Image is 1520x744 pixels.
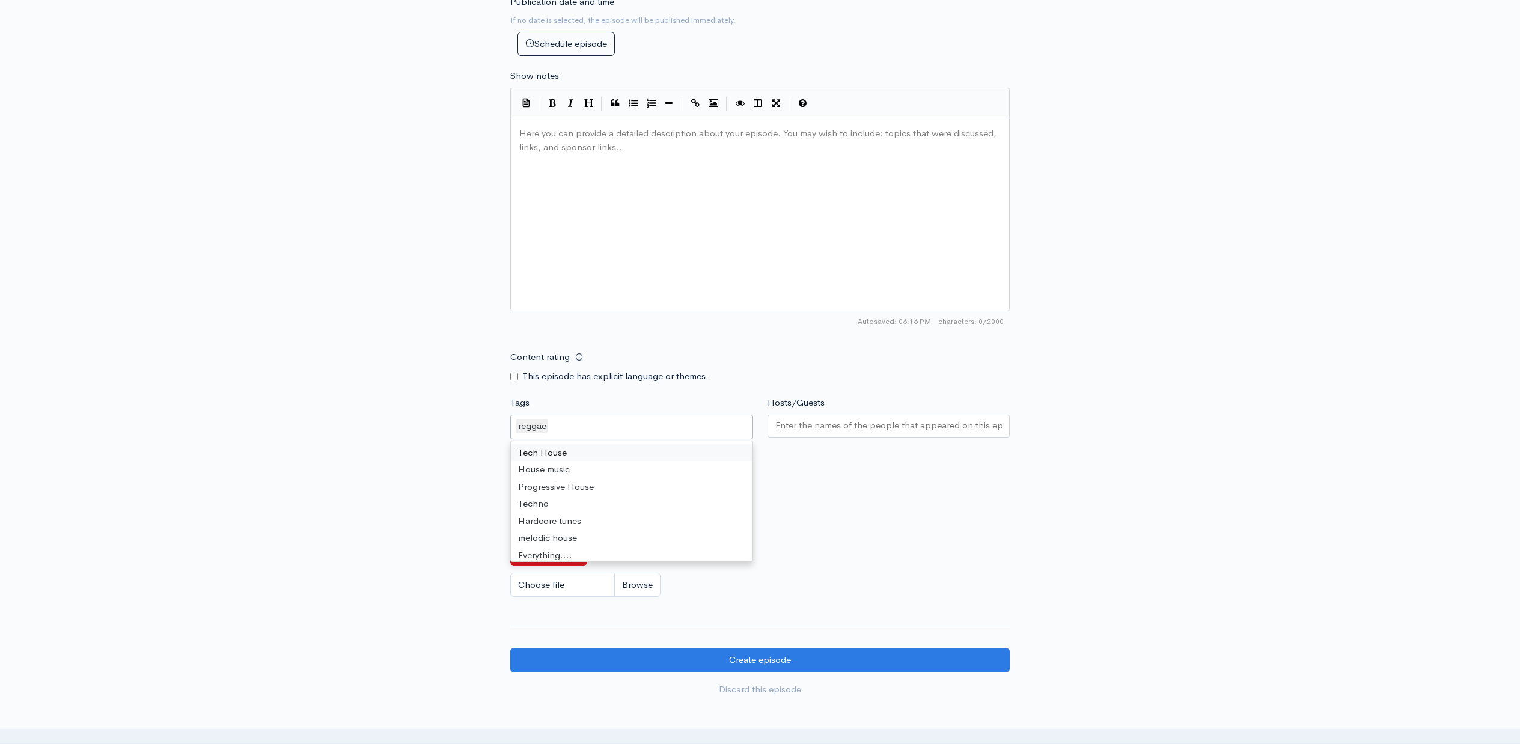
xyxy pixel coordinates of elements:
label: This episode has explicit language or themes. [522,370,709,383]
button: Insert Show Notes Template [517,94,535,112]
div: Tech House [511,444,752,462]
i: | [601,97,602,111]
input: Create episode [510,648,1010,672]
button: Quote [606,94,624,112]
button: Numbered List [642,94,660,112]
label: Content rating [510,345,570,370]
button: Markdown Guide [793,94,811,112]
div: reggae [516,419,548,434]
div: Techno [511,495,752,513]
i: | [726,97,727,111]
button: Heading [579,94,597,112]
span: 0/2000 [938,316,1004,327]
div: Everything.... [511,547,752,564]
button: Generic List [624,94,642,112]
span: Autosaved: 06:16 PM [858,316,931,327]
button: Toggle Preview [731,94,749,112]
button: Italic [561,94,579,112]
i: | [539,97,540,111]
div: House music [511,461,752,478]
button: Schedule episode [517,32,615,56]
i: | [789,97,790,111]
button: Insert Horizontal Line [660,94,678,112]
button: Bold [543,94,561,112]
div: melodic house [511,529,752,547]
button: Create Link [686,94,704,112]
input: Enter the names of the people that appeared on this episode [775,419,1003,433]
label: Tags [510,396,530,410]
a: Discard this episode [510,677,1010,702]
div: Hardcore tunes [511,513,752,530]
button: Toggle Fullscreen [767,94,785,112]
button: Toggle Side by Side [749,94,767,112]
small: If no artwork is selected your default podcast artwork will be used [510,472,1010,484]
i: | [682,97,683,111]
label: Show notes [510,69,559,83]
div: Progressive House [511,478,752,496]
label: Hosts/Guests [768,396,825,410]
button: Insert Image [704,94,722,112]
small: If no date is selected, the episode will be published immediately. [510,15,736,25]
